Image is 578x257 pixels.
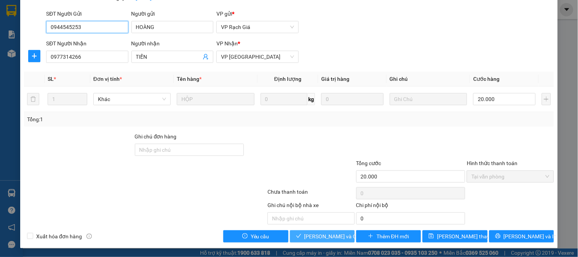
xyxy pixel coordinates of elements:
[321,93,384,105] input: 0
[368,233,373,239] span: plus
[86,234,92,239] span: info-circle
[223,230,288,243] button: exclamation-circleYêu cầu
[437,232,498,241] span: [PERSON_NAME] thay đổi
[216,10,298,18] div: VP gửi
[135,144,244,156] input: Ghi chú đơn hàng
[33,232,85,241] span: Xuất hóa đơn hàng
[321,76,349,82] span: Giá trị hàng
[242,233,248,239] span: exclamation-circle
[98,93,166,105] span: Khác
[356,160,381,166] span: Tổng cước
[307,93,315,105] span: kg
[29,53,40,59] span: plus
[267,188,355,201] div: Chưa thanh toán
[46,10,128,18] div: SĐT Người Gửi
[93,76,122,82] span: Đơn vị tính
[46,39,128,48] div: SĐT Người Nhận
[131,39,213,48] div: Người nhận
[27,115,224,124] div: Tổng: 1
[216,40,238,47] span: VP Nhận
[473,76,500,82] span: Cước hàng
[221,51,294,63] span: VP Hà Tiên
[390,93,467,105] input: Ghi Chú
[504,232,557,241] span: [PERSON_NAME] và In
[177,93,254,105] input: VD: Bàn, Ghế
[290,230,355,243] button: check[PERSON_NAME] và Giao hàng
[48,76,54,82] span: SL
[429,233,434,239] span: save
[467,160,517,166] label: Hình thức thanh toán
[27,93,39,105] button: delete
[251,232,269,241] span: Yêu cầu
[387,72,470,87] th: Ghi chú
[423,230,487,243] button: save[PERSON_NAME] thay đổi
[542,93,551,105] button: plus
[296,233,301,239] span: check
[177,76,202,82] span: Tên hàng
[356,230,421,243] button: plusThêm ĐH mới
[131,10,213,18] div: Người gửi
[495,233,501,239] span: printer
[489,230,554,243] button: printer[PERSON_NAME] và In
[28,50,40,62] button: plus
[135,133,177,140] label: Ghi chú đơn hàng
[376,232,409,241] span: Thêm ĐH mới
[356,201,466,212] div: Chi phí nội bộ
[274,76,301,82] span: Định lượng
[203,54,209,60] span: user-add
[267,201,354,212] div: Ghi chú nội bộ nhà xe
[221,21,294,33] span: VP Rạch Giá
[471,171,549,182] span: Tại văn phòng
[267,212,354,225] input: Nhập ghi chú
[304,232,378,241] span: [PERSON_NAME] và Giao hàng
